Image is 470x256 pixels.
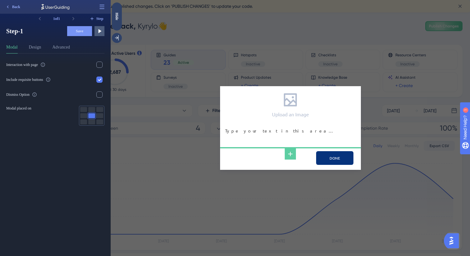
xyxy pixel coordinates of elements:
div: Upload an Image [161,111,198,117]
button: Save [67,26,92,36]
div: Include requisite buttons [6,77,43,82]
span: Save [76,29,83,34]
button: Back [2,2,23,12]
div: Interaction with page [6,62,38,67]
span: Step-1 [6,27,62,35]
span: Back [12,4,20,9]
button: Step [88,14,104,24]
div: Dismiss Option [6,92,30,97]
button: Design [29,44,41,54]
button: Advanced [52,44,70,54]
div: 1 of 1 [45,14,68,24]
iframe: UserGuiding AI Assistant Launcher [444,231,463,250]
div: 1 [43,3,45,8]
span: Need Help? [15,2,39,9]
button: Modal [6,44,18,54]
span: Modal placed on [6,106,31,111]
span: Step [96,16,104,21]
